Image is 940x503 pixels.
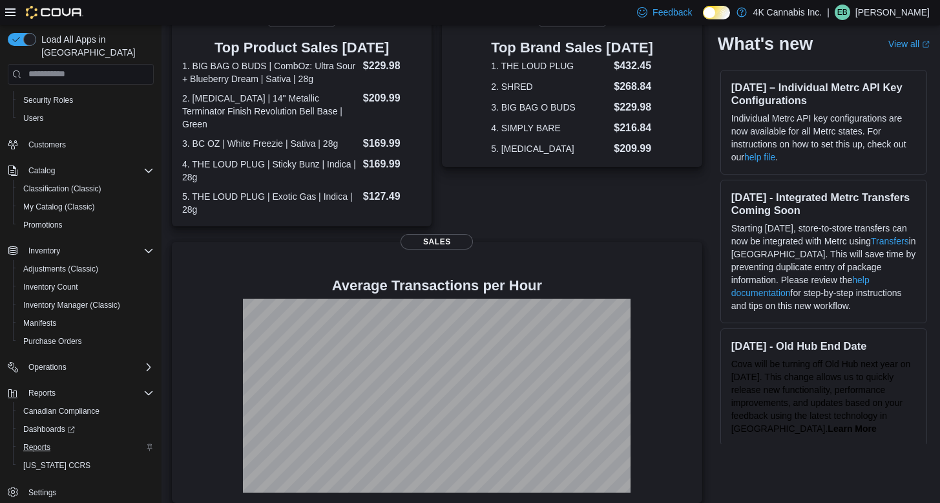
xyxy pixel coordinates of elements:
[36,33,154,59] span: Load All Apps in [GEOGRAPHIC_DATA]
[28,166,55,176] span: Catalog
[828,423,876,434] a: Learn More
[28,362,67,372] span: Operations
[3,482,159,501] button: Settings
[13,420,159,438] a: Dashboards
[18,92,78,108] a: Security Roles
[23,318,56,328] span: Manifests
[837,5,848,20] span: EB
[3,242,159,260] button: Inventory
[23,460,90,471] span: [US_STATE] CCRS
[13,296,159,314] button: Inventory Manager (Classic)
[182,278,692,294] h4: Average Transactions per Hour
[13,180,159,198] button: Classification (Classic)
[23,163,60,178] button: Catalog
[18,403,154,419] span: Canadian Compliance
[835,5,850,20] div: Eric Bayne
[13,198,159,216] button: My Catalog (Classic)
[18,181,154,197] span: Classification (Classic)
[18,422,154,437] span: Dashboards
[182,59,358,85] dt: 1. BIG BAG O BUDS | CombOz: Ultra Sour + Blueberry Dream | Sativa | 28g
[23,137,71,153] a: Customers
[18,403,105,419] a: Canadian Compliance
[23,424,75,434] span: Dashboards
[3,384,159,402] button: Reports
[13,402,159,420] button: Canadian Compliance
[182,137,358,150] dt: 3. BC OZ | White Freezie | Sativa | 28g
[18,334,154,349] span: Purchase Orders
[23,484,154,500] span: Settings
[23,136,154,153] span: Customers
[18,199,100,215] a: My Catalog (Classic)
[18,316,61,331] a: Manifests
[13,456,159,475] button: [US_STATE] CCRS
[3,162,159,180] button: Catalog
[744,152,775,162] a: help file
[23,485,61,500] a: Settings
[491,122,609,134] dt: 4. SIMPLY BARE
[401,234,473,250] span: Sales
[13,438,159,456] button: Reports
[922,41,930,48] svg: External link
[614,58,653,74] dd: $432.45
[18,316,154,331] span: Manifests
[182,158,358,184] dt: 4. THE LOUD PLUG | Sticky Bunz | Indica | 28g
[3,135,159,154] button: Customers
[13,314,159,332] button: Manifests
[23,300,120,310] span: Inventory Manager (Classic)
[23,202,95,212] span: My Catalog (Classic)
[23,406,99,416] span: Canadian Compliance
[18,199,154,215] span: My Catalog (Classic)
[23,184,101,194] span: Classification (Classic)
[614,141,653,156] dd: $209.99
[13,109,159,127] button: Users
[28,388,56,398] span: Reports
[363,189,422,204] dd: $127.49
[614,100,653,115] dd: $229.98
[23,385,154,401] span: Reports
[731,81,916,107] h3: [DATE] – Individual Metrc API Key Configurations
[182,92,358,131] dt: 2. [MEDICAL_DATA] | 14" Metallic Terminator Finish Revolution Bell Base | Green
[18,181,107,197] a: Classification (Classic)
[18,440,154,455] span: Reports
[23,243,154,259] span: Inventory
[23,336,82,347] span: Purchase Orders
[491,40,653,56] h3: Top Brand Sales [DATE]
[731,339,916,352] h3: [DATE] - Old Hub End Date
[18,111,48,126] a: Users
[13,216,159,234] button: Promotions
[13,260,159,278] button: Adjustments (Classic)
[491,142,609,155] dt: 5. [MEDICAL_DATA]
[363,91,422,106] dd: $209.99
[18,440,56,455] a: Reports
[23,385,61,401] button: Reports
[18,297,154,313] span: Inventory Manager (Classic)
[363,156,422,172] dd: $169.99
[363,136,422,151] dd: $169.99
[18,217,68,233] a: Promotions
[23,113,43,123] span: Users
[28,140,66,150] span: Customers
[614,79,653,94] dd: $268.84
[13,332,159,350] button: Purchase Orders
[653,6,692,19] span: Feedback
[753,5,822,20] p: 4K Cannabis Inc.
[855,5,930,20] p: [PERSON_NAME]
[614,120,653,136] dd: $216.84
[23,95,73,105] span: Security Roles
[703,19,704,20] span: Dark Mode
[23,163,154,178] span: Catalog
[3,358,159,376] button: Operations
[23,220,63,230] span: Promotions
[731,191,916,217] h3: [DATE] - Integrated Metrc Transfers Coming Soon
[18,217,154,233] span: Promotions
[23,243,65,259] button: Inventory
[18,279,83,295] a: Inventory Count
[23,282,78,292] span: Inventory Count
[18,111,154,126] span: Users
[28,487,56,498] span: Settings
[23,442,50,453] span: Reports
[18,261,154,277] span: Adjustments (Classic)
[182,190,358,216] dt: 5. THE LOUD PLUG | Exotic Gas | Indica | 28g
[26,6,83,19] img: Cova
[23,359,154,375] span: Operations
